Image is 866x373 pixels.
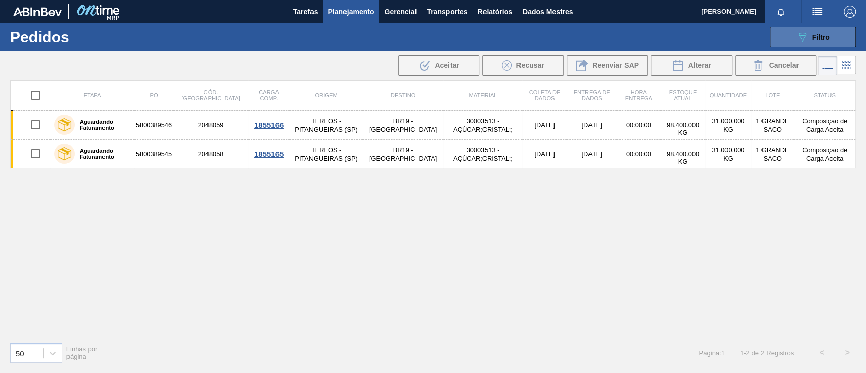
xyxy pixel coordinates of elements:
[712,146,744,162] font: 31.000.000 KG
[766,349,794,357] font: Registros
[469,92,497,98] font: Material
[295,117,357,133] font: TEREOS - PITANGUEIRAS (SP)
[802,146,847,162] font: Composição de Carga Aceita
[369,117,437,133] font: BR19 - [GEOGRAPHIC_DATA]
[181,89,240,101] font: Cód. [GEOGRAPHIC_DATA]
[651,55,732,76] button: Alterar
[760,349,764,357] font: 2
[391,92,416,98] font: Destino
[744,349,746,357] font: -
[756,117,789,133] font: 1 GRANDE SACO
[625,89,652,101] font: Hora Entrega
[699,349,719,357] font: Página
[315,92,337,98] font: Origem
[293,8,318,16] font: Tarefas
[721,349,724,357] font: 1
[516,61,544,70] font: Recusar
[477,8,512,16] font: Relatórios
[529,89,560,101] font: Coleta de dados
[626,121,651,129] font: 00:00:00
[710,92,747,98] font: Quantidade
[809,340,835,365] button: <
[811,6,823,18] img: ações do usuário
[592,61,639,70] font: Reenviar SAP
[453,117,513,133] font: 30003513 - AÇÚCAR;CRISTAL;;
[765,92,780,98] font: Lote
[83,92,101,98] font: Etapa
[369,146,437,162] font: BR19 - [GEOGRAPHIC_DATA]
[254,121,284,129] font: 1855166
[11,140,856,168] a: Aguardando Faturamento58003895452048058TEREOS - PITANGUEIRAS (SP)BR19 - [GEOGRAPHIC_DATA]30003513...
[80,148,114,160] font: Aguardando Faturamento
[13,7,62,16] img: TNhmsLtSVTkK8tSr43FrP2fwEKptu5GPRR3wAAAABJRU5ErkJggg==
[573,89,610,101] font: Entrega de dados
[254,150,284,158] font: 1855165
[701,8,756,15] font: [PERSON_NAME]
[567,55,648,76] div: Reenviar SAP
[150,92,158,98] font: PO
[136,121,172,129] font: 5800389546
[844,6,856,18] img: Sair
[11,111,856,140] a: Aguardando Faturamento58003895462048059TEREOS - PITANGUEIRAS (SP)BR19 - [GEOGRAPHIC_DATA]30003513...
[427,8,467,16] font: Transportes
[581,150,602,158] font: [DATE]
[16,349,24,357] font: 50
[626,150,651,158] font: 00:00:00
[198,121,224,129] font: 2048059
[765,5,797,19] button: Notificações
[837,56,856,75] div: Visão em Cartões
[814,92,835,98] font: Status
[482,55,564,76] div: Recusar
[770,27,856,47] button: Filtro
[534,121,555,129] font: [DATE]
[669,89,697,101] font: Estoque atual
[688,61,711,70] font: Alterar
[328,8,374,16] font: Planejamento
[80,119,114,131] font: Aguardando Faturamento
[667,121,699,137] font: 98.400.000 KG
[66,345,98,360] font: Linhas por página
[802,117,847,133] font: Composição de Carga Aceita
[384,8,417,16] font: Gerencial
[435,61,459,70] font: Aceitar
[295,146,357,162] font: TEREOS - PITANGUEIRAS (SP)
[735,55,816,76] button: Cancelar
[581,121,602,129] font: [DATE]
[534,150,555,158] font: [DATE]
[523,8,573,16] font: Dados Mestres
[769,61,799,70] font: Cancelar
[819,348,824,357] font: <
[667,150,699,165] font: 98.400.000 KG
[746,349,749,357] font: 2
[712,117,744,133] font: 31.000.000 KG
[259,89,279,101] font: Carga Comp.
[453,146,513,162] font: 30003513 - AÇÚCAR;CRISTAL;;
[845,348,849,357] font: >
[812,33,830,41] font: Filtro
[198,150,224,158] font: 2048058
[835,340,860,365] button: >
[136,150,172,158] font: 5800389545
[651,55,732,76] div: Alterar Pedido
[735,55,816,76] div: Cancelar Pedidos em Massa
[818,56,837,75] div: Visão em Lista
[751,349,758,357] font: de
[10,28,70,45] font: Pedidos
[719,349,721,357] font: :
[756,146,789,162] font: 1 GRANDE SACO
[398,55,479,76] div: Aceitar
[740,349,744,357] font: 1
